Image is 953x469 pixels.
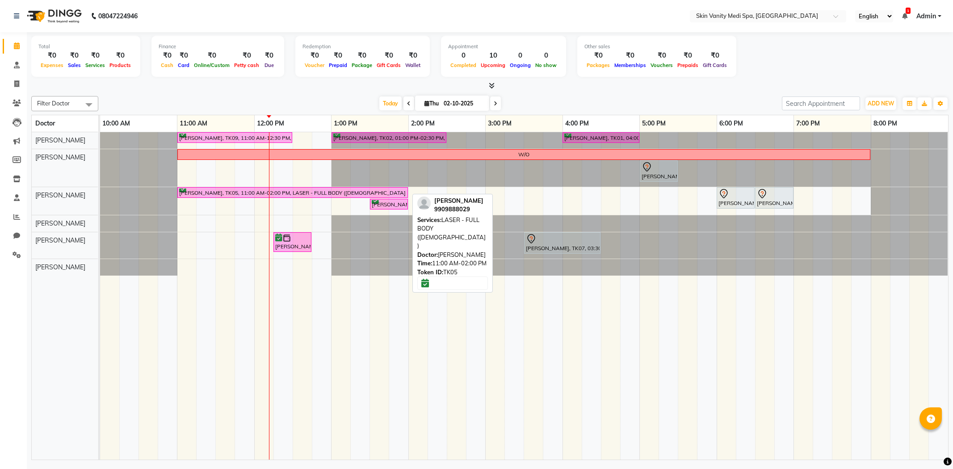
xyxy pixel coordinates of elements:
[525,234,600,252] div: [PERSON_NAME], TK07, 03:30 PM-04:30 PM, SKIN - DERMA PEN BASIC
[232,50,261,61] div: ₹0
[906,8,911,14] span: 1
[35,236,85,244] span: [PERSON_NAME]
[232,62,261,68] span: Petty cash
[518,151,529,159] div: W/O
[441,97,486,110] input: 2025-10-02
[675,62,701,68] span: Prepaids
[434,205,483,214] div: 9909888029
[916,12,936,21] span: Admin
[403,62,423,68] span: Wallet
[159,43,277,50] div: Finance
[262,62,276,68] span: Due
[434,197,483,204] span: [PERSON_NAME]
[176,50,192,61] div: ₹0
[302,50,327,61] div: ₹0
[417,216,441,223] span: Services:
[35,136,85,144] span: [PERSON_NAME]
[563,134,638,142] div: [PERSON_NAME], TK01, 04:00 PM-05:00 PM, SKIN - HYDRA SIGNATURE TREATMENT
[533,62,559,68] span: No show
[35,263,85,271] span: [PERSON_NAME]
[332,117,360,130] a: 1:00 PM
[176,62,192,68] span: Card
[332,134,445,142] div: [PERSON_NAME], TK02, 01:00 PM-02:30 PM, SKIN - HYDRA DELUXE TREATMENT
[192,50,232,61] div: ₹0
[868,100,894,107] span: ADD NEW
[479,62,508,68] span: Upcoming
[177,117,210,130] a: 11:00 AM
[417,216,486,250] span: LASER - FULL BODY ([DEMOGRAPHIC_DATA] )
[915,433,944,460] iframe: chat widget
[448,50,479,61] div: 0
[479,50,508,61] div: 10
[35,191,85,199] span: [PERSON_NAME]
[865,97,896,110] button: ADD NEW
[675,50,701,61] div: ₹0
[563,117,591,130] a: 4:00 PM
[417,251,438,258] span: Doctor:
[23,4,84,29] img: logo
[422,100,441,107] span: Thu
[508,50,533,61] div: 0
[66,50,83,61] div: ₹0
[701,50,729,61] div: ₹0
[327,50,349,61] div: ₹0
[261,50,277,61] div: ₹0
[448,43,559,50] div: Appointment
[584,62,612,68] span: Packages
[374,50,403,61] div: ₹0
[274,234,311,251] div: [PERSON_NAME], TK08, 12:15 PM-12:45 PM, SKIN - COSMELAN MASK WITH HOME PACK
[327,62,349,68] span: Prepaid
[701,62,729,68] span: Gift Cards
[35,119,55,127] span: Doctor
[584,50,612,61] div: ₹0
[35,153,85,161] span: [PERSON_NAME]
[782,96,860,110] input: Search Appointment
[584,43,729,50] div: Other sales
[417,197,431,210] img: profile
[718,188,754,207] div: [PERSON_NAME], TK06, 06:00 PM-06:30 PM, LASER - FULL BIKINI
[448,62,479,68] span: Completed
[486,117,514,130] a: 3:00 PM
[37,100,70,107] span: Filter Doctor
[159,50,176,61] div: ₹0
[35,219,85,227] span: [PERSON_NAME]
[640,117,668,130] a: 5:00 PM
[417,259,488,268] div: 11:00 AM-02:00 PM
[38,43,133,50] div: Total
[83,62,107,68] span: Services
[192,62,232,68] span: Online/Custom
[417,251,488,260] div: [PERSON_NAME]
[417,260,432,267] span: Time:
[66,62,83,68] span: Sales
[100,117,132,130] a: 10:00 AM
[409,117,437,130] a: 2:00 PM
[417,268,488,277] div: TK05
[756,188,793,207] div: [PERSON_NAME], TK06, 06:30 PM-07:00 PM, LASER - UNDER ARMS
[107,62,133,68] span: Products
[38,62,66,68] span: Expenses
[417,268,443,276] span: Token ID:
[902,12,907,20] a: 1
[379,96,402,110] span: Today
[178,188,407,197] div: [PERSON_NAME], TK05, 11:00 AM-02:00 PM, LASER - FULL BODY ([DEMOGRAPHIC_DATA] )
[403,50,423,61] div: ₹0
[871,117,899,130] a: 8:00 PM
[794,117,822,130] a: 7:00 PM
[302,62,327,68] span: Voucher
[159,62,176,68] span: Cash
[612,50,648,61] div: ₹0
[107,50,133,61] div: ₹0
[349,50,374,61] div: ₹0
[648,50,675,61] div: ₹0
[717,117,745,130] a: 6:00 PM
[374,62,403,68] span: Gift Cards
[178,134,291,142] div: [PERSON_NAME], TK09, 11:00 AM-12:30 PM, SKIN - HYDRA DELUXE TREATMENT
[508,62,533,68] span: Ongoing
[641,162,677,180] div: [PERSON_NAME], TK03, 05:00 PM-05:30 PM, LASER - UPPER LIPS
[648,62,675,68] span: Vouchers
[371,200,407,209] div: [PERSON_NAME], TK04, 01:30 PM-02:00 PM, LASER - FULL BIKINI
[255,117,286,130] a: 12:00 PM
[302,43,423,50] div: Redemption
[98,4,138,29] b: 08047224946
[349,62,374,68] span: Package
